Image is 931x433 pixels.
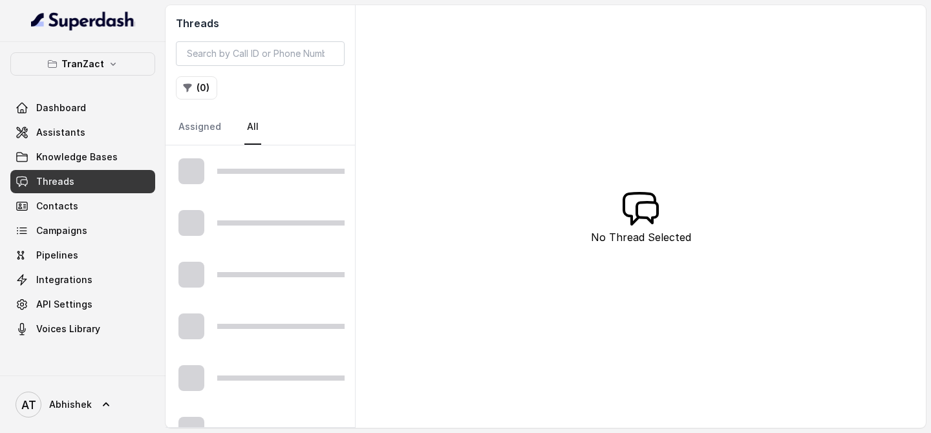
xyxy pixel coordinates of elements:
span: Integrations [36,273,92,286]
a: Campaigns [10,219,155,242]
input: Search by Call ID or Phone Number [176,41,345,66]
span: Knowledge Bases [36,151,118,164]
h2: Threads [176,16,345,31]
p: No Thread Selected [591,229,691,245]
span: Pipelines [36,249,78,262]
a: Abhishek [10,386,155,423]
a: Knowledge Bases [10,145,155,169]
text: AT [21,398,36,412]
a: API Settings [10,293,155,316]
span: Contacts [36,200,78,213]
span: Threads [36,175,74,188]
span: Abhishek [49,398,92,411]
a: Integrations [10,268,155,291]
a: Pipelines [10,244,155,267]
a: Assistants [10,121,155,144]
span: Dashboard [36,101,86,114]
span: Campaigns [36,224,87,237]
button: (0) [176,76,217,100]
a: Dashboard [10,96,155,120]
a: Voices Library [10,317,155,341]
nav: Tabs [176,110,345,145]
p: TranZact [61,56,104,72]
button: TranZact [10,52,155,76]
a: All [244,110,261,145]
a: Contacts [10,195,155,218]
span: Voices Library [36,322,100,335]
span: API Settings [36,298,92,311]
a: Assigned [176,110,224,145]
a: Threads [10,170,155,193]
img: light.svg [31,10,135,31]
span: Assistants [36,126,85,139]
